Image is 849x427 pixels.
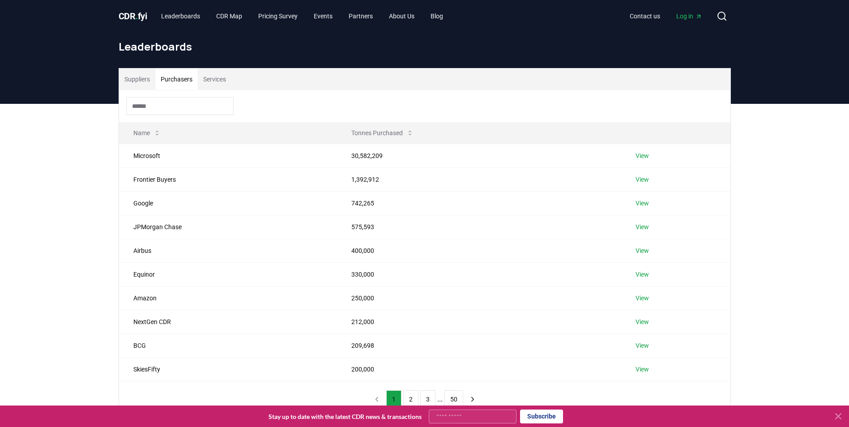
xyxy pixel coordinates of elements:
a: CDR.fyi [119,10,147,22]
a: View [636,270,649,279]
td: 200,000 [337,357,621,381]
td: 575,593 [337,215,621,239]
button: 2 [403,390,418,408]
a: View [636,365,649,374]
a: View [636,246,649,255]
li: ... [437,394,443,405]
a: View [636,199,649,208]
a: View [636,341,649,350]
td: 212,000 [337,310,621,333]
button: Tonnes Purchased [344,124,421,142]
button: 1 [386,390,401,408]
a: Leaderboards [154,8,207,24]
td: Microsoft [119,144,337,167]
a: About Us [382,8,422,24]
button: Purchasers [155,68,198,90]
td: BCG [119,333,337,357]
td: 330,000 [337,262,621,286]
span: CDR fyi [119,11,147,21]
a: View [636,175,649,184]
td: NextGen CDR [119,310,337,333]
a: Partners [341,8,380,24]
a: Blog [423,8,450,24]
a: View [636,317,649,326]
button: next page [465,390,480,408]
a: View [636,151,649,160]
nav: Main [154,8,450,24]
button: 50 [444,390,463,408]
td: Equinor [119,262,337,286]
td: Frontier Buyers [119,167,337,191]
a: View [636,294,649,303]
a: Contact us [623,8,667,24]
button: Name [126,124,168,142]
td: 742,265 [337,191,621,215]
button: Suppliers [119,68,155,90]
td: SkiesFifty [119,357,337,381]
button: Services [198,68,231,90]
a: Events [307,8,340,24]
td: 209,698 [337,333,621,357]
a: Pricing Survey [251,8,305,24]
td: JPMorgan Chase [119,215,337,239]
a: CDR Map [209,8,249,24]
span: . [135,11,138,21]
td: Amazon [119,286,337,310]
td: Google [119,191,337,215]
a: View [636,222,649,231]
td: 250,000 [337,286,621,310]
td: 1,392,912 [337,167,621,191]
h1: Leaderboards [119,39,731,54]
button: 3 [420,390,435,408]
td: 30,582,209 [337,144,621,167]
a: Log in [669,8,709,24]
nav: Main [623,8,709,24]
span: Log in [676,12,702,21]
td: 400,000 [337,239,621,262]
td: Airbus [119,239,337,262]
